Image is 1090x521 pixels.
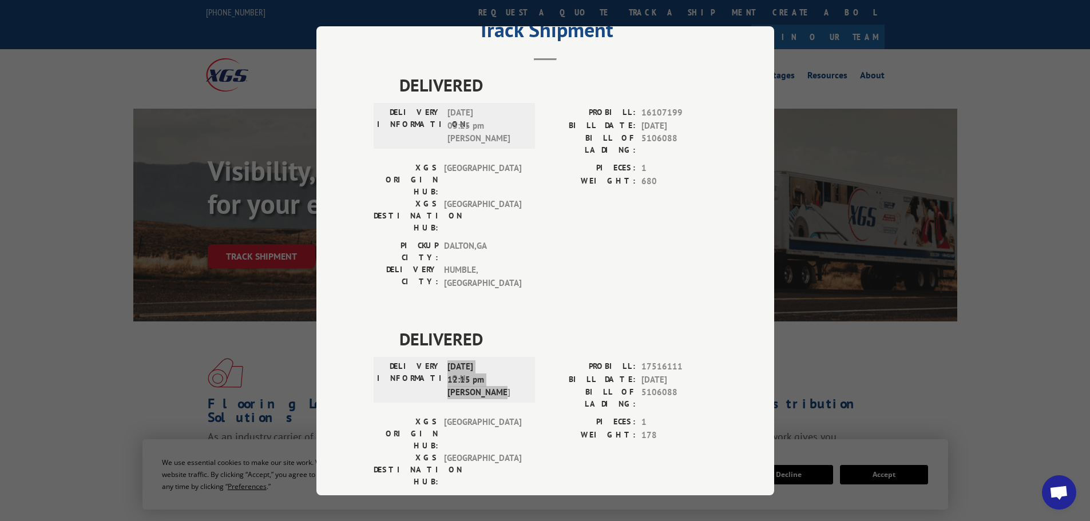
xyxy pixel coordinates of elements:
label: PIECES: [545,162,636,175]
span: [DATE] 12:15 pm [PERSON_NAME] [447,360,525,399]
label: XGS DESTINATION HUB: [374,198,438,234]
span: [GEOGRAPHIC_DATA] [444,162,521,198]
label: DELIVERY INFORMATION: [377,360,442,399]
label: PROBILL: [545,106,636,120]
label: BILL OF LADING: [545,386,636,410]
span: 17516111 [641,360,717,373]
label: BILL DATE: [545,373,636,386]
span: DALTON , GA [444,240,521,264]
label: PICKUP CITY: [374,494,438,518]
label: XGS ORIGIN HUB: [374,416,438,452]
label: XGS DESTINATION HUB: [374,452,438,488]
span: [GEOGRAPHIC_DATA] [444,198,521,234]
span: [GEOGRAPHIC_DATA] [444,416,521,452]
label: PICKUP CITY: [374,240,438,264]
span: 16107199 [641,106,717,120]
label: PIECES: [545,416,636,429]
label: WEIGHT: [545,428,636,442]
span: [DATE] [641,119,717,132]
div: Open chat [1042,475,1076,510]
span: 680 [641,174,717,188]
label: DELIVERY CITY: [374,264,438,289]
span: 178 [641,428,717,442]
label: DELIVERY INFORMATION: [377,106,442,145]
span: [PERSON_NAME] , GA [444,494,521,518]
span: DELIVERED [399,326,717,352]
span: [DATE] 03:25 pm [PERSON_NAME] [447,106,525,145]
span: 1 [641,416,717,429]
h2: Track Shipment [374,22,717,43]
span: HUMBLE , [GEOGRAPHIC_DATA] [444,264,521,289]
span: [DATE] [641,373,717,386]
label: PROBILL: [545,360,636,373]
label: XGS ORIGIN HUB: [374,162,438,198]
label: BILL OF LADING: [545,132,636,156]
span: DELIVERED [399,72,717,98]
label: BILL DATE: [545,119,636,132]
span: [GEOGRAPHIC_DATA] [444,452,521,488]
label: WEIGHT: [545,174,636,188]
span: 5106088 [641,132,717,156]
span: 5106088 [641,386,717,410]
span: 1 [641,162,717,175]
